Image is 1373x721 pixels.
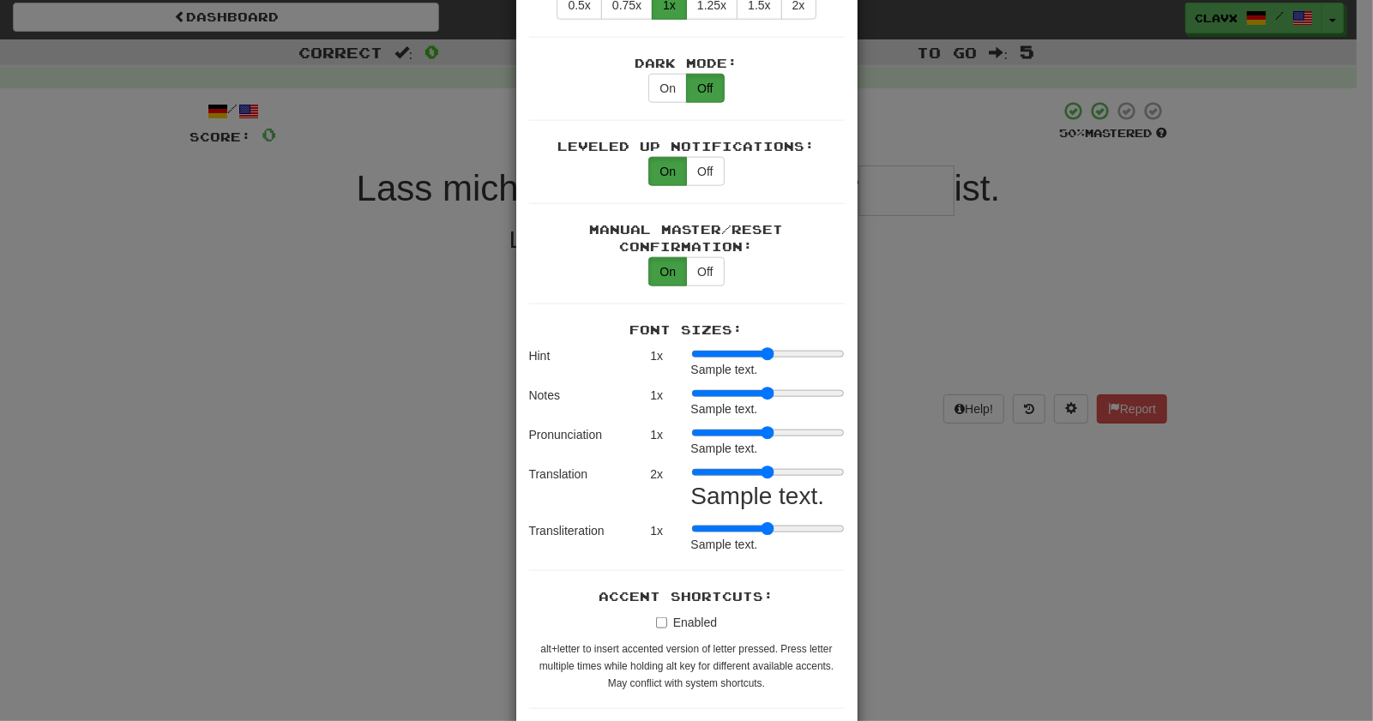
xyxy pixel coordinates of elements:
[529,55,845,72] div: Dark Mode:
[529,221,845,255] div: Manual Master/Reset Confirmation:
[686,157,724,186] button: Off
[529,522,631,553] div: Transliteration
[686,257,724,286] button: Off
[691,400,845,418] div: Sample text.
[631,426,683,457] div: 1 x
[656,614,717,631] label: Enabled
[648,74,687,103] button: On
[529,321,845,339] div: Font Sizes:
[529,347,631,378] div: Hint
[539,643,834,689] small: alt+letter to insert accented version of letter pressed. Press letter multiple times while holdin...
[691,479,845,514] div: Sample text.
[529,138,845,155] div: Leveled Up Notifications:
[648,157,687,186] button: On
[631,522,683,553] div: 1 x
[691,361,845,378] div: Sample text.
[631,387,683,418] div: 1 x
[529,426,631,457] div: Pronunciation
[656,617,667,628] input: Enabled
[529,466,631,514] div: Translation
[648,257,687,286] button: On
[529,588,845,605] div: Accent Shortcuts:
[529,387,631,418] div: Notes
[691,536,845,553] div: Sample text.
[631,347,683,378] div: 1 x
[691,440,845,457] div: Sample text.
[631,466,683,514] div: 2 x
[686,74,724,103] button: Off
